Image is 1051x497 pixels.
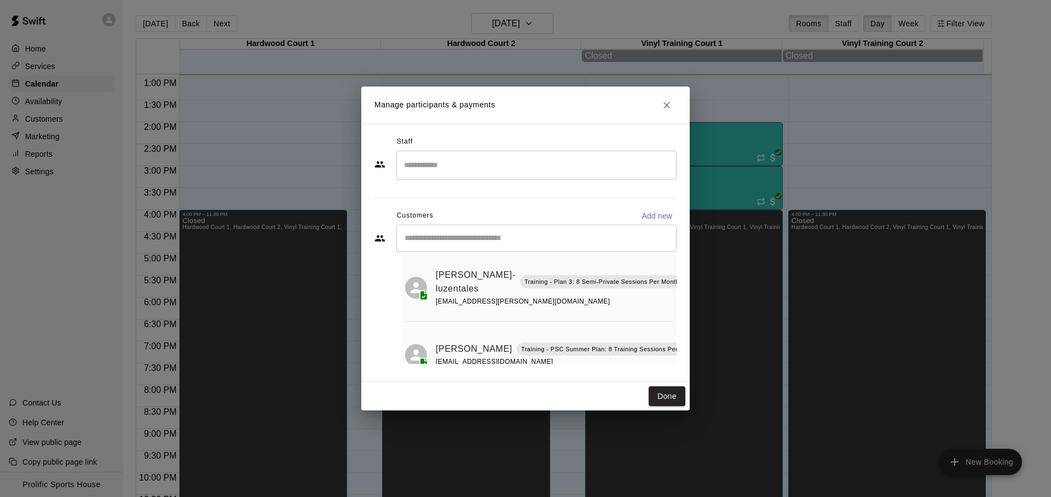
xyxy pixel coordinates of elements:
div: Christopher Stata-luzentales [405,277,427,299]
p: Training - PSC Summer Plan: 8 Training Sessions Per Month [521,345,697,354]
span: [EMAIL_ADDRESS][PERSON_NAME][DOMAIN_NAME] [436,298,610,305]
button: Done [649,386,685,407]
a: [PERSON_NAME]-luzentales [436,268,516,296]
svg: Staff [374,159,385,170]
p: Manage participants & payments [374,99,495,111]
span: Customers [397,207,434,225]
span: [EMAIL_ADDRESS][DOMAIN_NAME] [436,358,553,365]
p: Training - Plan 3: 8 Semi-Private Sessions Per Month [524,277,679,287]
div: Harrison Smith [405,344,427,366]
a: [PERSON_NAME] [436,342,512,356]
div: Search staff [396,151,677,180]
p: Add new [642,210,672,221]
button: Close [657,95,677,115]
div: Start typing to search customers... [396,225,677,252]
span: Staff [397,133,413,151]
button: Add new [637,207,677,225]
svg: Customers [374,233,385,244]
